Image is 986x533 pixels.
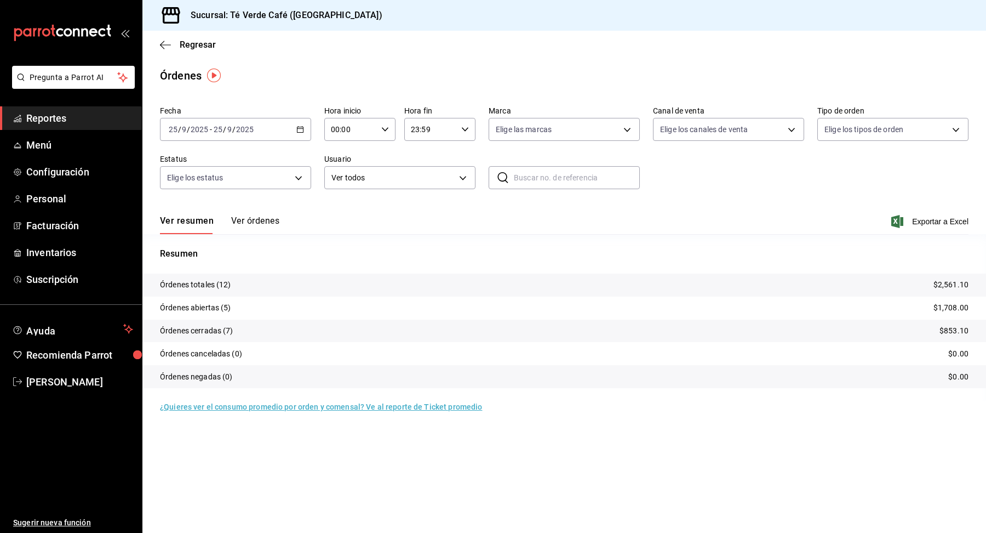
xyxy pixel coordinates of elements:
span: [PERSON_NAME] [26,375,133,389]
p: $853.10 [939,325,968,337]
input: ---- [190,125,209,134]
input: ---- [236,125,254,134]
label: Fecha [160,107,311,115]
p: Resumen [160,247,968,260]
a: Pregunta a Parrot AI [8,80,135,91]
label: Hora inicio [324,107,395,115]
span: / [178,125,181,134]
p: Órdenes negadas (0) [160,371,233,383]
button: Ver órdenes [231,216,279,234]
label: Marca [489,107,640,115]
p: $0.00 [948,371,968,383]
div: Órdenes [160,67,202,84]
span: Regresar [180,39,216,50]
button: Regresar [160,39,216,50]
span: Ayuda [26,322,119,336]
input: -- [181,125,187,134]
span: Reportes [26,111,133,126]
span: Facturación [26,218,133,233]
span: Elige los canales de venta [660,124,748,135]
button: Pregunta a Parrot AI [12,66,135,89]
input: Buscar no. de referencia [514,167,640,189]
span: Recomienda Parrot [26,348,133,362]
button: Exportar a Excel [893,215,968,228]
button: Ver resumen [160,216,214,234]
span: / [187,125,190,134]
span: Configuración [26,165,133,179]
label: Usuario [324,155,475,163]
button: open_drawer_menu [121,29,129,37]
p: Órdenes canceladas (0) [160,348,242,360]
label: Hora fin [404,107,475,115]
p: Órdenes abiertas (5) [160,302,231,314]
img: Tooltip marker [207,69,221,82]
span: Menú [26,138,133,152]
span: Elige las marcas [496,124,552,135]
span: Inventarios [26,245,133,260]
p: $0.00 [948,348,968,360]
p: Órdenes cerradas (7) [160,325,233,337]
span: Personal [26,191,133,206]
input: -- [213,125,223,134]
p: $2,561.10 [933,279,968,291]
p: Órdenes totales (12) [160,279,231,291]
h3: Sucursal: Té Verde Café ([GEOGRAPHIC_DATA]) [182,9,382,22]
span: / [232,125,236,134]
a: ¿Quieres ver el consumo promedio por orden y comensal? Ve al reporte de Ticket promedio [160,402,482,411]
span: Pregunta a Parrot AI [30,72,118,83]
span: / [223,125,226,134]
label: Tipo de orden [817,107,968,115]
p: $1,708.00 [933,302,968,314]
span: - [210,125,212,134]
label: Canal de venta [653,107,804,115]
input: -- [168,125,178,134]
input: -- [227,125,232,134]
span: Elige los tipos de orden [824,124,903,135]
span: Suscripción [26,272,133,287]
label: Estatus [160,155,311,163]
span: Ver todos [331,172,455,184]
span: Sugerir nueva función [13,517,133,529]
div: navigation tabs [160,216,279,234]
span: Elige los estatus [167,172,223,183]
